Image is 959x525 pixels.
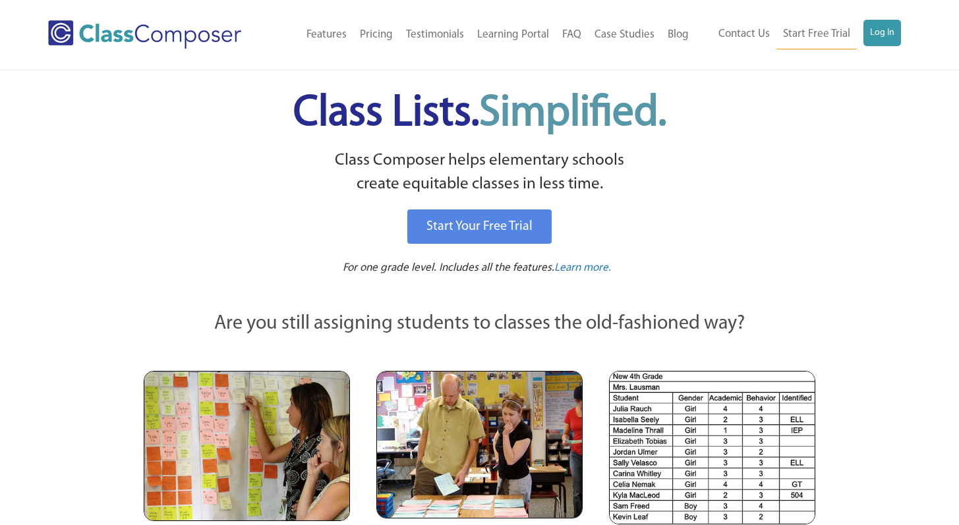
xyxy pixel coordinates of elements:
[588,20,661,49] a: Case Studies
[353,20,399,49] a: Pricing
[144,310,816,339] p: Are you still assigning students to classes the old-fashioned way?
[293,92,666,135] span: Class Lists.
[343,262,554,273] span: For one grade level. Includes all the features.
[695,20,901,49] nav: Header Menu
[274,20,695,49] nav: Header Menu
[556,20,588,49] a: FAQ
[554,260,611,277] a: Learn more.
[48,20,241,49] img: Class Composer
[144,371,350,521] img: Teachers Looking at Sticky Notes
[471,20,556,49] a: Learning Portal
[609,371,815,524] img: Spreadsheets
[776,20,857,49] a: Start Free Trial
[300,20,353,49] a: Features
[479,92,666,135] span: Simplified.
[863,20,901,46] a: Log In
[399,20,471,49] a: Testimonials
[426,220,533,233] span: Start Your Free Trial
[376,371,583,518] img: Blue and Pink Paper Cards
[142,149,818,197] p: Class Composer helps elementary schools create equitable classes in less time.
[661,20,695,49] a: Blog
[554,262,611,273] span: Learn more.
[407,209,552,244] a: Start Your Free Trial
[712,20,776,49] a: Contact Us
